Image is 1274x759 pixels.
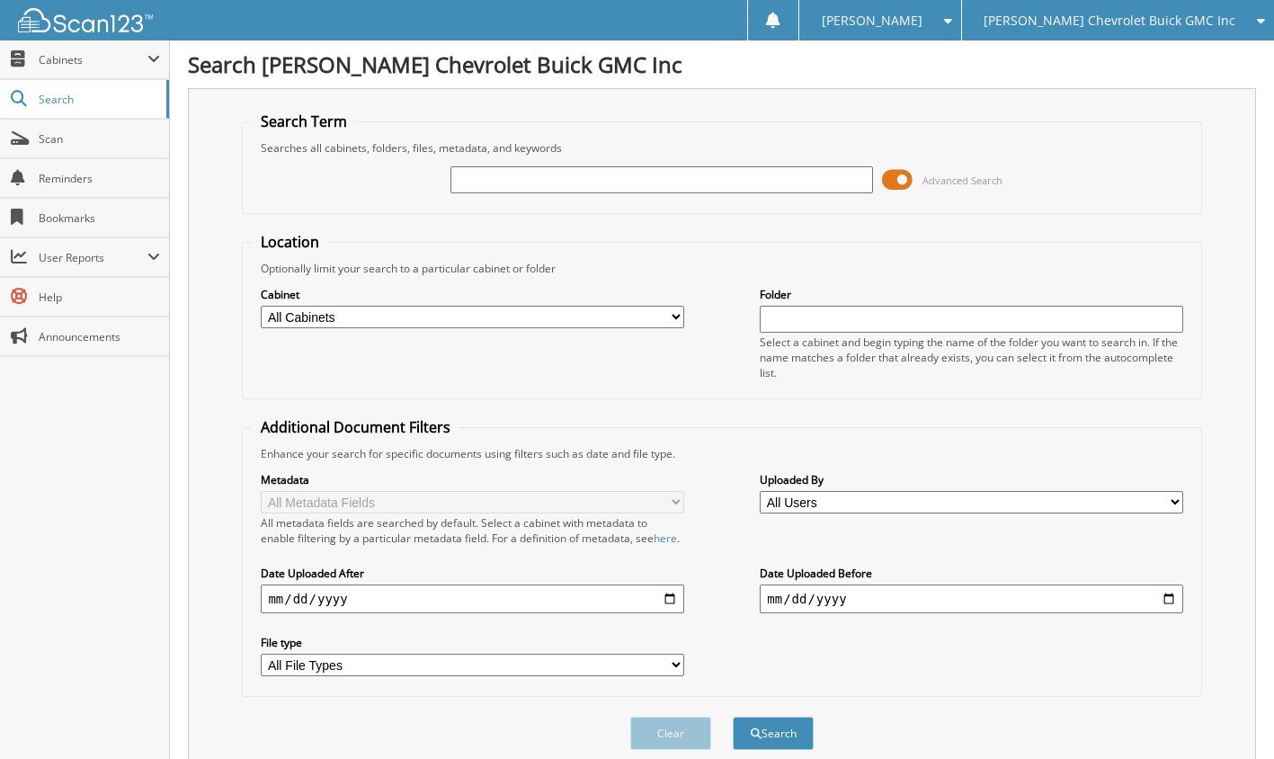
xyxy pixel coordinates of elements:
[1184,673,1274,759] iframe: Chat Widget
[39,329,160,344] span: Announcements
[261,566,683,581] label: Date Uploaded After
[39,52,147,67] span: Cabinets
[760,472,1182,487] label: Uploaded By
[252,112,356,131] legend: Search Term
[39,92,157,107] span: Search
[261,287,683,302] label: Cabinet
[39,250,147,265] span: User Reports
[760,566,1182,581] label: Date Uploaded Before
[733,717,814,750] button: Search
[261,585,683,613] input: start
[39,131,160,147] span: Scan
[984,15,1235,26] span: [PERSON_NAME] Chevrolet Buick GMC Inc
[252,261,1191,276] div: Optionally limit your search to a particular cabinet or folder
[922,174,1002,187] span: Advanced Search
[39,171,160,186] span: Reminders
[261,635,683,650] label: File type
[654,531,677,546] a: here
[252,446,1191,461] div: Enhance your search for specific documents using filters such as date and file type.
[261,515,683,546] div: All metadata fields are searched by default. Select a cabinet with metadata to enable filtering b...
[822,15,922,26] span: [PERSON_NAME]
[252,140,1191,156] div: Searches all cabinets, folders, files, metadata, and keywords
[188,49,1256,79] h1: Search [PERSON_NAME] Chevrolet Buick GMC Inc
[630,717,711,750] button: Clear
[760,585,1182,613] input: end
[760,287,1182,302] label: Folder
[39,290,160,305] span: Help
[39,210,160,226] span: Bookmarks
[252,417,459,437] legend: Additional Document Filters
[252,232,328,252] legend: Location
[760,335,1182,380] div: Select a cabinet and begin typing the name of the folder you want to search in. If the name match...
[261,472,683,487] label: Metadata
[18,8,153,32] img: scan123-logo-white.svg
